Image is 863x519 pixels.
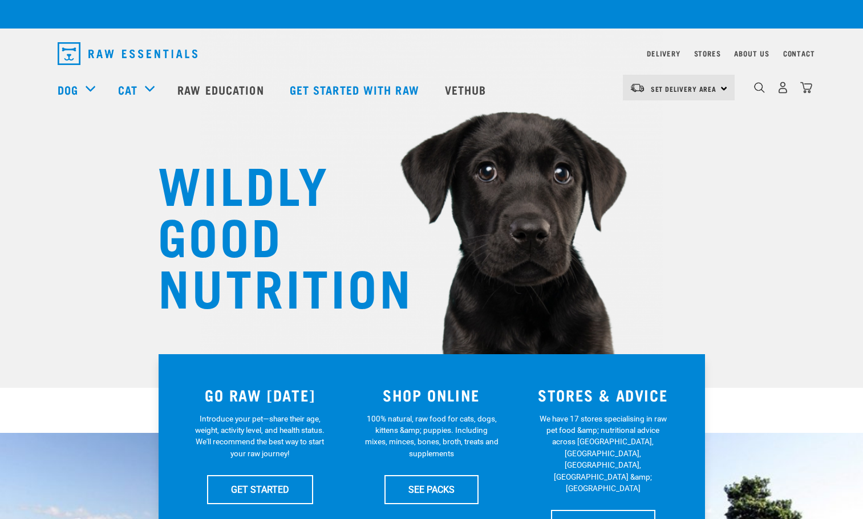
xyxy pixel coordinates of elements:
[118,81,137,98] a: Cat
[783,51,815,55] a: Contact
[777,82,789,94] img: user.png
[353,386,510,404] h3: SHOP ONLINE
[207,475,313,504] a: GET STARTED
[384,475,479,504] a: SEE PACKS
[58,42,197,65] img: Raw Essentials Logo
[278,67,433,112] a: Get started with Raw
[734,51,769,55] a: About Us
[800,82,812,94] img: home-icon@2x.png
[647,51,680,55] a: Delivery
[181,386,339,404] h3: GO RAW [DATE]
[433,67,501,112] a: Vethub
[158,157,386,311] h1: WILDLY GOOD NUTRITION
[193,413,327,460] p: Introduce your pet—share their age, weight, activity level, and health status. We'll recommend th...
[58,81,78,98] a: Dog
[694,51,721,55] a: Stores
[651,87,717,91] span: Set Delivery Area
[364,413,499,460] p: 100% natural, raw food for cats, dogs, kittens &amp; puppies. Including mixes, minces, bones, bro...
[48,38,815,70] nav: dropdown navigation
[166,67,278,112] a: Raw Education
[536,413,670,494] p: We have 17 stores specialising in raw pet food &amp; nutritional advice across [GEOGRAPHIC_DATA],...
[524,386,682,404] h3: STORES & ADVICE
[754,82,765,93] img: home-icon-1@2x.png
[630,83,645,93] img: van-moving.png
